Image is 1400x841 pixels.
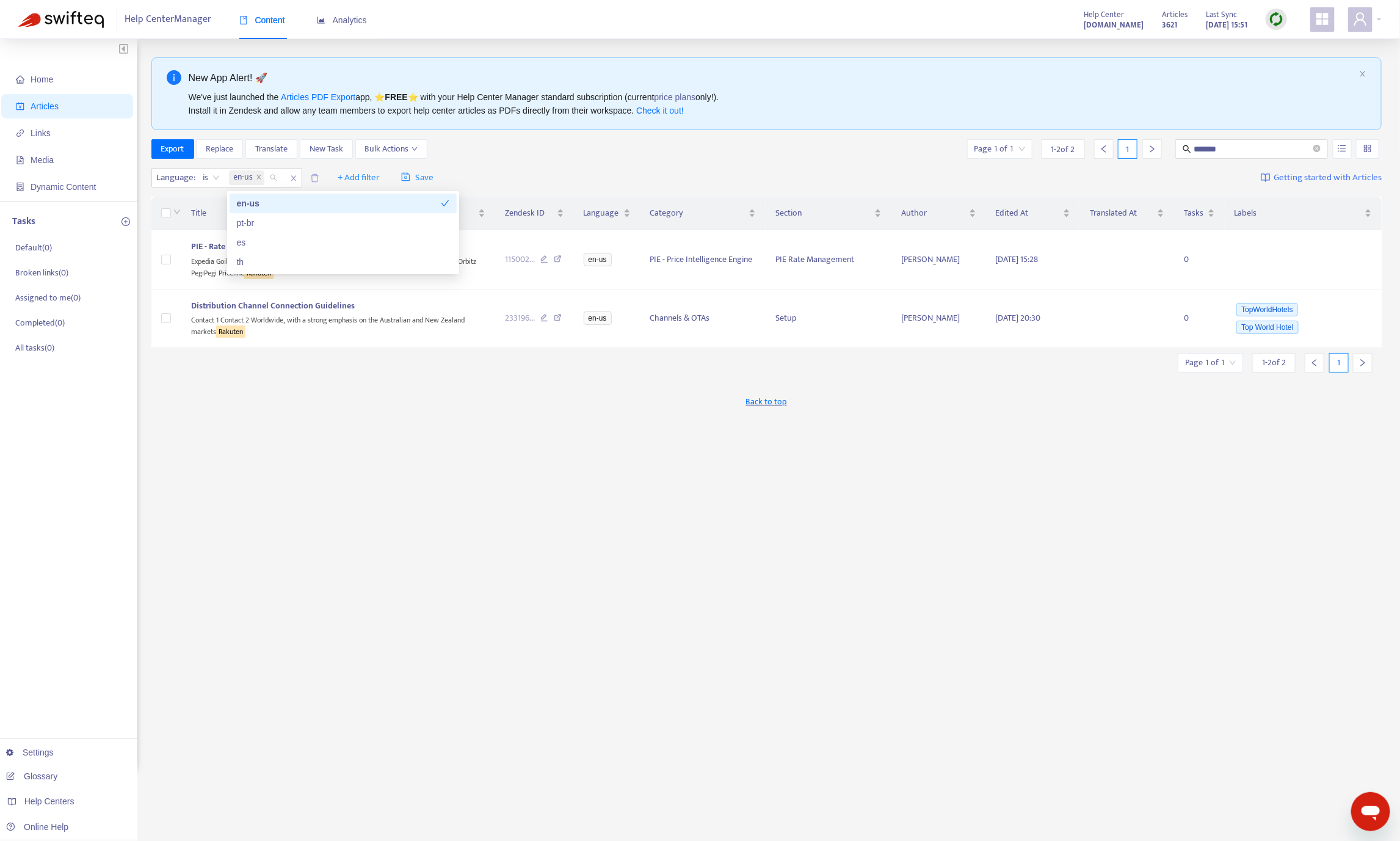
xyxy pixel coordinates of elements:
span: Analytics [317,15,367,25]
div: 1 [1329,353,1349,373]
span: TopWorldHotels [1236,303,1297,316]
span: unordered-list [1338,144,1346,153]
a: Articles PDF Export [281,92,355,102]
span: Author [901,206,966,220]
button: Translate [245,139,297,159]
th: Translated At [1080,197,1174,230]
span: link [16,129,24,137]
div: en-us [237,197,441,210]
span: Tasks [1184,206,1205,220]
span: Language [584,206,621,220]
th: Tasks [1174,197,1224,230]
span: file-image [16,156,24,164]
span: PIE - Rate Shopper [191,239,259,253]
span: en-us [234,170,253,185]
span: close-circle [1313,145,1321,152]
div: es [230,233,457,252]
p: Default ( 0 ) [15,241,52,254]
span: Title [191,206,476,220]
span: Media [31,155,54,165]
iframe: Button to launch messaging window [1351,792,1390,831]
div: Expedia Goibibo Hostelworld [DOMAIN_NAME] HRS [DOMAIN_NAME] [DOMAIN_NAME] Orbitz PegiPegi Priceline [191,253,486,279]
span: delete [310,173,319,183]
span: check [441,199,449,208]
th: Title [181,197,496,230]
span: [DATE] 15:28 [996,252,1039,266]
span: plus-circle [122,217,130,226]
span: close-circle [1313,144,1321,155]
th: Section [766,197,891,230]
span: Articles [1162,8,1188,21]
span: appstore [1315,12,1330,26]
span: Dynamic Content [31,182,96,192]
div: Contact 1 Contact 2 Worldwide, with a strong emphasis on the Australian and New Zealand markets [191,313,486,338]
span: Top World Hotel [1236,321,1298,334]
span: [DATE] 20:30 [996,311,1041,325]
div: es [237,236,449,249]
button: saveSave [392,168,443,187]
button: close [1359,70,1366,78]
a: Online Help [6,822,68,832]
p: All tasks ( 0 ) [15,341,54,354]
span: right [1358,359,1367,367]
span: 115002 ... [505,253,535,266]
span: close [286,171,302,186]
span: Category [650,206,747,220]
div: pt-br [230,213,457,233]
div: th [230,252,457,272]
a: Settings [6,748,54,757]
div: en-us [230,194,457,213]
td: [PERSON_NAME] [891,230,985,289]
strong: 3621 [1162,18,1177,32]
span: Content [239,15,285,25]
span: Save [401,170,433,185]
span: Replace [206,142,233,156]
th: Labels [1225,197,1382,230]
button: Replace [196,139,243,159]
button: Export [151,139,194,159]
span: Getting started with Articles [1274,171,1382,185]
span: + Add filter [338,170,380,185]
span: is [203,169,220,187]
button: New Task [300,139,353,159]
div: th [237,255,449,269]
span: right [1148,145,1156,153]
strong: [DATE] 15:51 [1206,18,1247,32]
span: left [1100,145,1108,153]
span: 1 - 2 of 2 [1262,356,1286,369]
button: unordered-list [1333,139,1352,159]
td: [PERSON_NAME] [891,289,985,348]
span: Help Center Manager [125,8,212,31]
span: Bulk Actions [365,142,418,156]
span: 233196 ... [505,311,535,325]
span: Last Sync [1206,8,1237,21]
span: Articles [31,101,59,111]
span: Translate [255,142,288,156]
span: home [16,75,24,84]
th: Language [574,197,640,230]
div: 1 [1118,139,1137,159]
span: New Task [310,142,343,156]
th: Zendesk ID [495,197,573,230]
td: PIE - Price Intelligence Engine [640,230,766,289]
span: left [1310,359,1319,367]
span: Help Center [1084,8,1124,21]
span: Home [31,75,53,84]
button: + Add filter [328,168,389,187]
span: Export [161,142,184,156]
span: en-us [584,253,612,266]
span: Language : [152,169,198,187]
p: Assigned to me ( 0 ) [15,291,81,304]
span: down [412,146,418,152]
span: close [1359,70,1366,78]
span: Zendesk ID [505,206,554,220]
span: info-circle [167,70,181,85]
th: Edited At [986,197,1080,230]
th: Author [891,197,985,230]
span: Labels [1235,206,1362,220]
img: Swifteq [18,11,104,28]
p: Broken links ( 0 ) [15,266,68,279]
td: Channels & OTAs [640,289,766,348]
span: down [173,208,181,216]
a: price plans [655,92,696,102]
